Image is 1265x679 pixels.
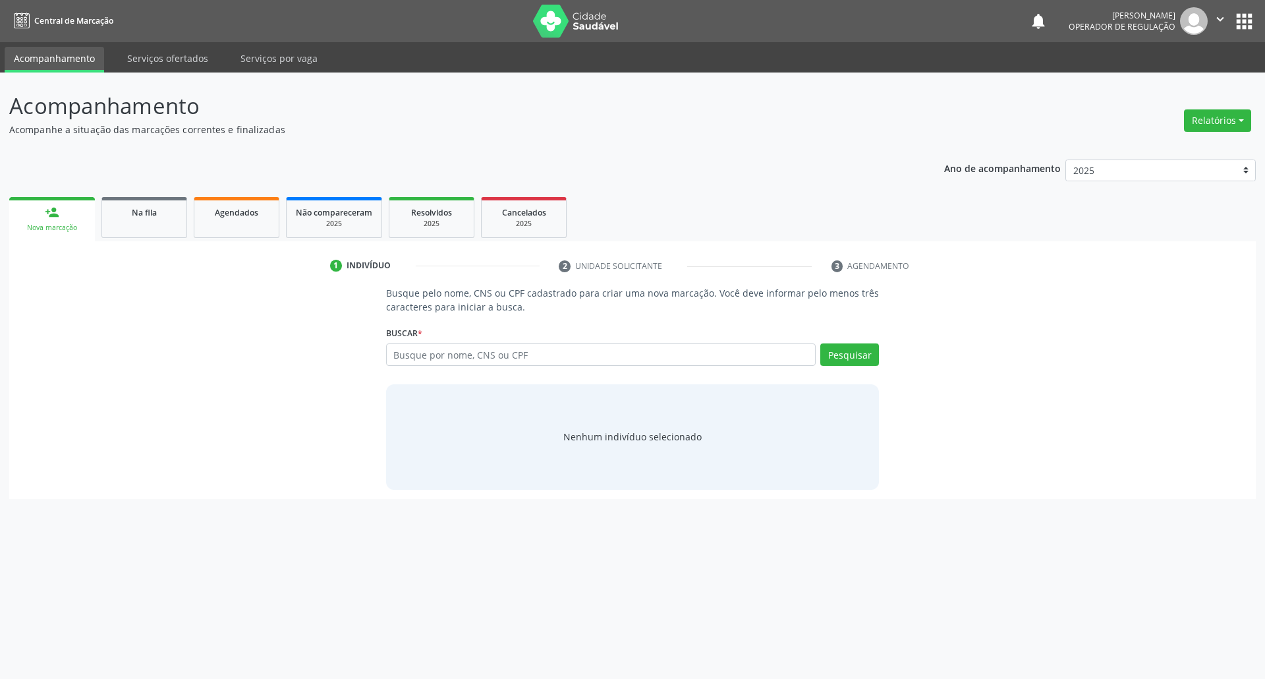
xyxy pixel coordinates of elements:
p: Ano de acompanhamento [944,160,1061,176]
span: Operador de regulação [1069,21,1175,32]
a: Acompanhamento [5,47,104,73]
span: Agendados [215,207,258,218]
button:  [1208,7,1233,35]
a: Serviços ofertados [118,47,217,70]
a: Serviços por vaga [231,47,327,70]
p: Acompanhamento [9,90,882,123]
p: Busque pelo nome, CNS ou CPF cadastrado para criar uma nova marcação. Você deve informar pelo men... [386,286,880,314]
label: Buscar [386,323,422,343]
div: 1 [330,260,342,272]
span: Cancelados [502,207,546,218]
p: Acompanhe a situação das marcações correntes e finalizadas [9,123,882,136]
div: Nenhum indivíduo selecionado [563,430,702,444]
span: Não compareceram [296,207,372,218]
span: Central de Marcação [34,15,113,26]
button: Relatórios [1184,109,1251,132]
button: apps [1233,10,1256,33]
div: Nova marcação [18,223,86,233]
a: Central de Marcação [9,10,113,32]
button: Pesquisar [820,343,879,366]
div: 2025 [296,219,372,229]
button: notifications [1029,12,1048,30]
input: Busque por nome, CNS ou CPF [386,343,816,366]
span: Resolvidos [411,207,452,218]
div: Indivíduo [347,260,391,272]
div: person_add [45,205,59,220]
div: 2025 [399,219,464,229]
i:  [1213,12,1227,26]
span: Na fila [132,207,157,218]
div: [PERSON_NAME] [1069,10,1175,21]
img: img [1180,7,1208,35]
div: 2025 [491,219,557,229]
